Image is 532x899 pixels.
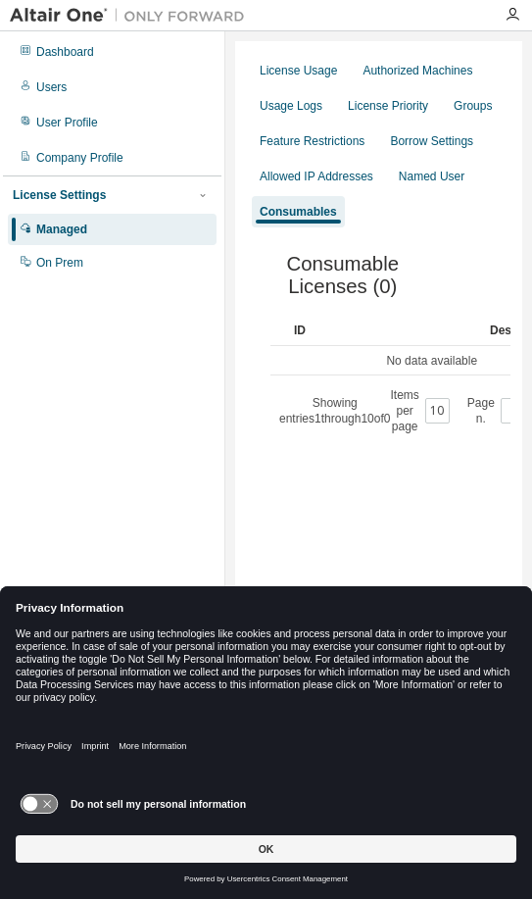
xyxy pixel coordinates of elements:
div: On Prem [36,255,83,271]
div: Users [36,79,67,95]
div: Allowed IP Addresses [260,169,373,184]
div: Authorized Machines [363,63,472,78]
div: Usage Logs [260,98,322,114]
div: Groups [454,98,492,114]
div: User Profile [36,115,98,130]
div: ID [294,315,474,346]
div: Feature Restrictions [260,133,364,149]
div: Consumables [260,204,337,220]
img: Altair One [10,6,255,25]
div: License Priority [348,98,428,114]
span: Items per page [390,387,449,434]
div: Borrow Settings [390,133,473,149]
button: 10 [430,403,445,419]
span: Showing entries 1 through 10 of 0 [279,396,390,425]
div: License Settings [13,187,106,203]
div: Named User [399,169,464,184]
div: Managed [36,222,87,237]
div: License Usage [260,63,337,78]
div: Company Profile [36,150,123,166]
span: Consumable Licenses (0) [270,253,415,298]
div: Dashboard [36,44,94,60]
